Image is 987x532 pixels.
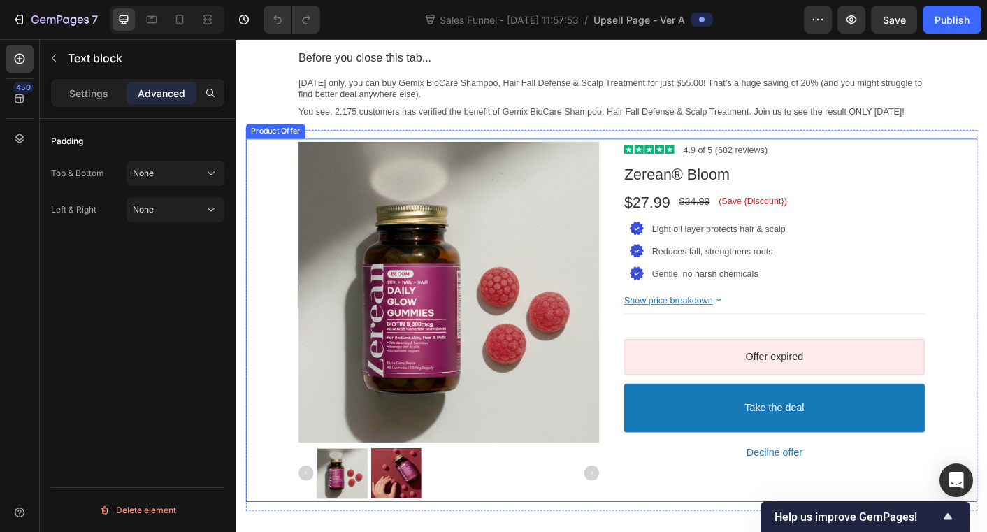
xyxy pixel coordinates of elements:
[6,6,104,34] button: 7
[70,476,87,493] img: gp-arrow-prev
[51,203,96,216] div: Left & Right
[464,256,769,268] p: Gentle, no harsh chemicals
[433,384,769,440] button: Take the deal
[883,14,906,26] span: Save
[127,197,224,222] button: None
[464,231,769,243] p: Reduces fall, strengthens roots
[569,348,633,360] bdo: Offer expired
[499,117,593,130] p: 4.9 of 5 (682 reviews)
[13,82,34,93] div: 450
[14,97,75,108] div: Product Offer
[568,405,634,419] bdo: Take the deal
[70,43,769,68] p: [DATE] only, you can buy Gemix BioCare Shampoo, Hair Fall Defense & Scalp Treatment for just $55....
[570,454,633,469] bdo: Decline offer
[51,135,83,148] div: Padding
[433,173,484,192] bdo: $27.99
[464,206,769,218] p: Light oil layer protects hair & scalp
[51,167,104,180] div: Top & Bottom
[935,13,970,27] div: Publish
[99,502,176,519] div: Delete element
[433,449,769,475] button: Decline offer
[389,476,405,493] img: gp-arrow-next
[133,204,154,215] span: None
[138,86,185,101] p: Advanced
[68,50,219,66] p: Text block
[69,86,108,101] p: Settings
[70,13,769,29] p: Before you close this tab...
[775,510,939,524] span: Help us improve GemPages!
[51,499,224,522] button: Delete element
[437,13,582,27] span: Sales Funnel - [DATE] 11:57:53
[539,175,615,187] bdo: (Save {Discount})
[593,13,685,27] span: Upsell Page - Ver A
[433,286,533,297] bdo: Show price breakdown
[939,463,973,497] div: Open Intercom Messenger
[775,508,956,525] button: Show survey - Help us improve GemPages!
[495,175,529,187] bdo: $34.99
[264,6,320,34] div: Undo/Redo
[433,141,551,160] bdo: Zerean® Bloom
[584,13,588,27] span: /
[127,161,224,186] button: None
[70,75,769,87] p: You see, 2.175 customers has verified the benefit of Gemix BioCare Shampoo, Hair Fall Defense & S...
[923,6,981,34] button: Publish
[92,11,98,28] p: 7
[133,168,154,178] span: None
[871,6,917,34] button: Save
[236,39,987,532] iframe: Design area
